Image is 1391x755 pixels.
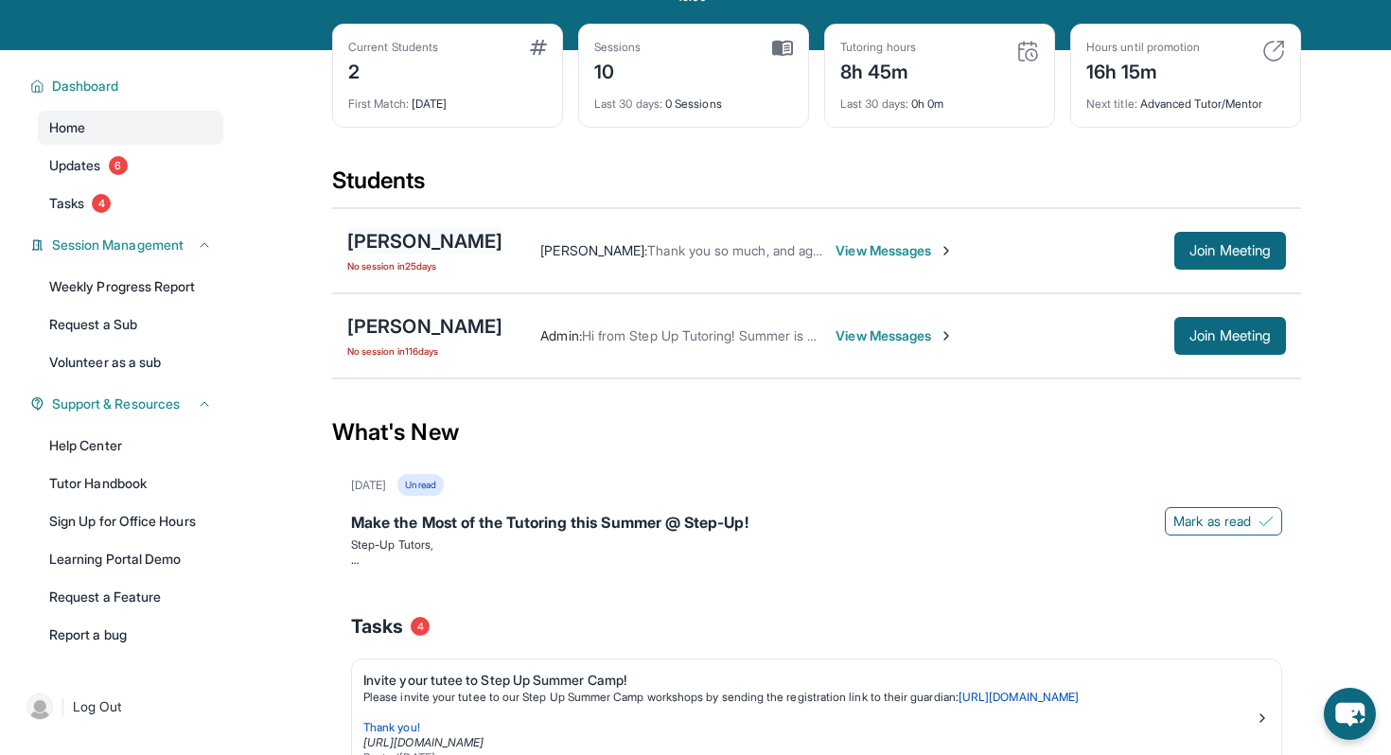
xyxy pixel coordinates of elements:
[836,241,954,260] span: View Messages
[1086,97,1137,111] span: Next title :
[1262,40,1285,62] img: card
[540,327,581,343] span: Admin :
[772,40,793,57] img: card
[351,613,403,640] span: Tasks
[38,504,223,538] a: Sign Up for Office Hours
[840,85,1039,112] div: 0h 0m
[44,395,212,413] button: Support & Resources
[19,686,223,728] a: |Log Out
[44,236,212,255] button: Session Management
[1086,85,1285,112] div: Advanced Tutor/Mentor
[332,166,1301,207] div: Students
[1086,55,1200,85] div: 16h 15m
[38,466,223,500] a: Tutor Handbook
[347,258,502,273] span: No session in 25 days
[38,270,223,304] a: Weekly Progress Report
[332,391,1301,474] div: What's New
[49,156,101,175] span: Updates
[363,690,1255,705] p: Please invite your tutee to our Step Up Summer Camp workshops by sending the registration link to...
[1165,507,1282,536] button: Mark as read
[1189,245,1271,256] span: Join Meeting
[347,313,502,340] div: [PERSON_NAME]
[348,40,438,55] div: Current Students
[38,542,223,576] a: Learning Portal Demo
[1259,514,1274,529] img: Mark as read
[92,194,111,213] span: 4
[1086,40,1200,55] div: Hours until promotion
[1189,330,1271,342] span: Join Meeting
[38,580,223,614] a: Request a Feature
[363,671,1255,690] div: Invite your tutee to Step Up Summer Camp!
[836,326,954,345] span: View Messages
[594,55,642,85] div: 10
[38,618,223,652] a: Report a bug
[594,40,642,55] div: Sessions
[38,307,223,342] a: Request a Sub
[540,242,647,258] span: [PERSON_NAME] :
[348,85,547,112] div: [DATE]
[363,720,420,734] span: Thank you!
[647,242,1384,258] span: Thank you so much, and again I'm sorry I didn't let you know earlier. I have been basically aslee...
[38,111,223,145] a: Home
[840,40,916,55] div: Tutoring hours
[52,77,119,96] span: Dashboard
[38,149,223,183] a: Updates6
[44,77,212,96] button: Dashboard
[52,395,180,413] span: Support & Resources
[38,429,223,463] a: Help Center
[530,40,547,55] img: card
[109,156,128,175] span: 6
[49,118,85,137] span: Home
[594,85,793,112] div: 0 Sessions
[840,55,916,85] div: 8h 45m
[363,735,484,749] a: [URL][DOMAIN_NAME]
[397,474,443,496] div: Unread
[348,55,438,85] div: 2
[959,690,1079,704] a: [URL][DOMAIN_NAME]
[411,617,430,636] span: 4
[1324,688,1376,740] button: chat-button
[840,97,908,111] span: Last 30 days :
[1174,317,1286,355] button: Join Meeting
[38,186,223,220] a: Tasks4
[939,328,954,343] img: Chevron-Right
[49,194,84,213] span: Tasks
[52,236,184,255] span: Session Management
[38,345,223,379] a: Volunteer as a sub
[594,97,662,111] span: Last 30 days :
[1174,232,1286,270] button: Join Meeting
[351,537,1282,553] p: Step-Up Tutors,
[347,228,502,255] div: [PERSON_NAME]
[1173,512,1251,531] span: Mark as read
[73,697,122,716] span: Log Out
[26,694,53,720] img: user-img
[61,695,65,718] span: |
[1016,40,1039,62] img: card
[351,478,386,493] div: [DATE]
[939,243,954,258] img: Chevron-Right
[348,97,409,111] span: First Match :
[347,343,502,359] span: No session in 116 days
[351,511,1282,537] div: Make the Most of the Tutoring this Summer @ Step-Up!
